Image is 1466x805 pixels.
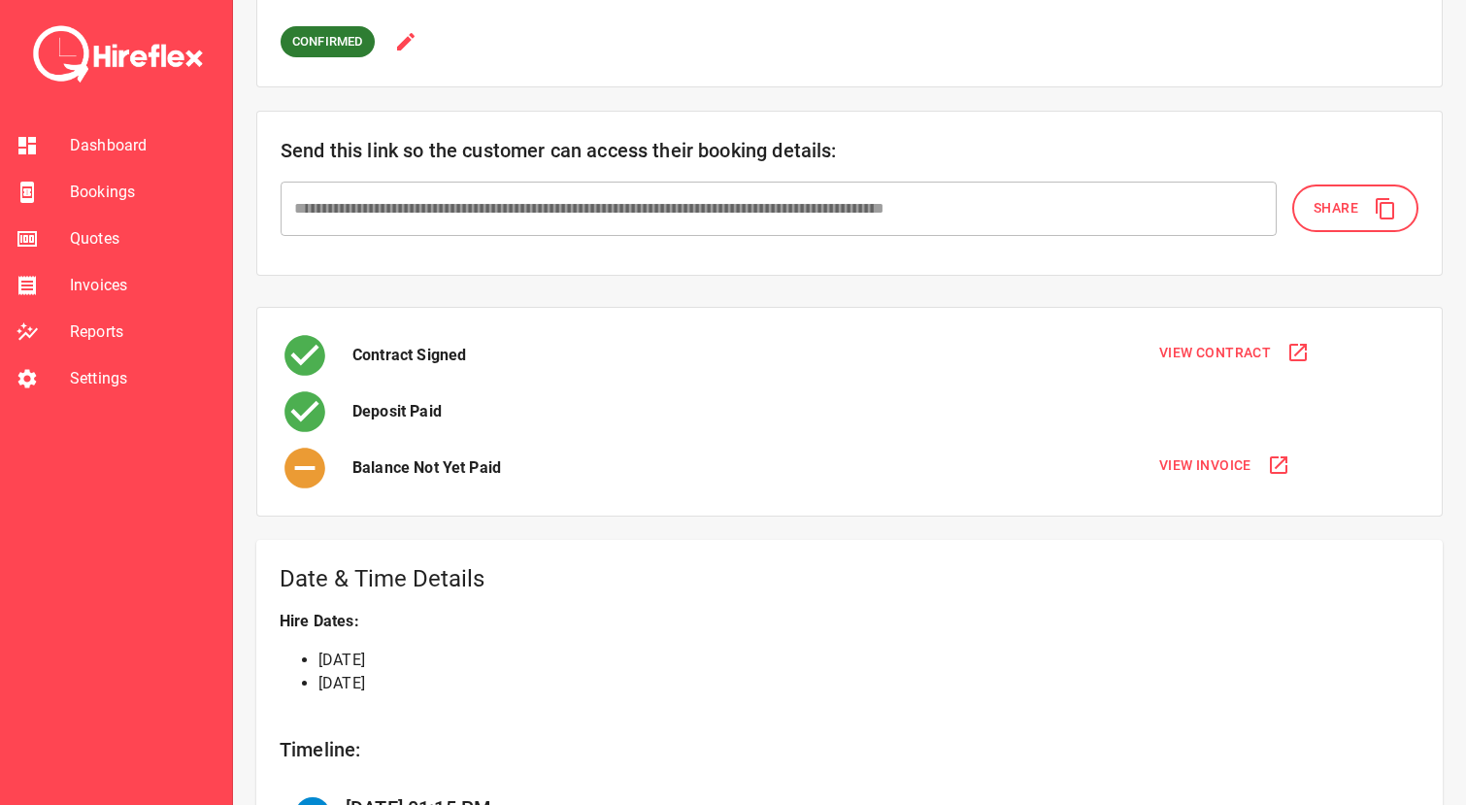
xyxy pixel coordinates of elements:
p: Hire Dates: [280,610,1419,633]
span: Quotes [70,227,217,251]
h5: Date & Time Details [280,563,1419,594]
li: [DATE] [318,649,1419,672]
h6: Send this link so the customer can access their booking details: [281,135,1418,166]
span: Dashboard [70,134,217,157]
li: [DATE] [318,672,1419,695]
span: Bookings [70,181,217,204]
span: Settings [70,367,217,390]
p: Balance Not Yet Paid [352,456,501,480]
h6: Timeline: [280,734,1419,765]
span: View Contract [1159,341,1271,365]
button: View Contract [1140,331,1329,375]
p: Deposit Paid [352,400,442,423]
button: View Invoice [1140,444,1310,487]
p: Contract Signed [352,344,466,367]
span: Share [1314,196,1358,220]
span: View Invoice [1159,453,1251,478]
button: Share [1292,184,1418,232]
span: Invoices [70,274,217,297]
span: Reports [70,320,217,344]
span: CONFIRMED [281,32,375,52]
